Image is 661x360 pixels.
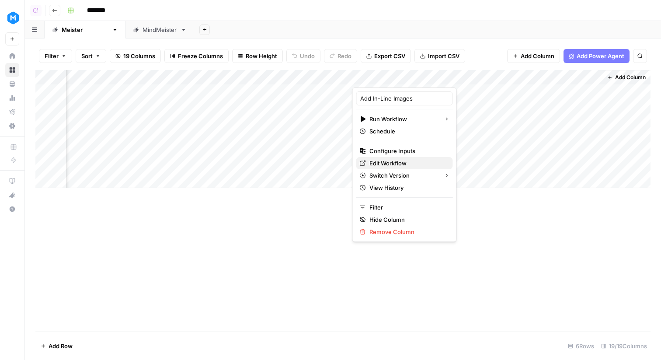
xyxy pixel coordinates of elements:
[246,52,277,60] span: Row Height
[369,203,446,212] span: Filter
[564,49,630,63] button: Add Power Agent
[369,215,446,224] span: Hide Column
[5,7,19,29] button: Workspace: Meister
[300,52,315,60] span: Undo
[76,49,106,63] button: Sort
[232,49,283,63] button: Row Height
[361,49,411,63] button: Export CSV
[564,339,598,353] div: 6 Rows
[428,52,459,60] span: Import CSV
[5,91,19,105] a: Usage
[110,49,161,63] button: 19 Columns
[577,52,624,60] span: Add Power Agent
[5,202,19,216] button: Help + Support
[5,63,19,77] a: Browse
[374,52,405,60] span: Export CSV
[507,49,560,63] button: Add Column
[39,49,72,63] button: Filter
[324,49,357,63] button: Redo
[49,342,73,350] span: Add Row
[178,52,223,60] span: Freeze Columns
[5,188,19,202] button: What's new?
[45,21,125,38] a: [PERSON_NAME]
[125,21,194,38] a: MindMeister
[604,72,649,83] button: Add Column
[143,25,177,34] div: MindMeister
[369,115,437,123] span: Run Workflow
[369,159,446,168] span: Edit Workflow
[369,183,446,192] span: View History
[123,52,155,60] span: 19 Columns
[369,227,446,236] span: Remove Column
[615,73,646,81] span: Add Column
[369,147,446,155] span: Configure Inputs
[62,25,108,34] div: [PERSON_NAME]
[598,339,651,353] div: 19/19 Columns
[5,105,19,119] a: Flightpath
[81,52,93,60] span: Sort
[5,174,19,188] a: AirOps Academy
[5,49,19,63] a: Home
[369,127,446,136] span: Schedule
[5,77,19,91] a: Your Data
[45,52,59,60] span: Filter
[414,49,465,63] button: Import CSV
[5,119,19,133] a: Settings
[6,189,19,202] div: What's new?
[164,49,229,63] button: Freeze Columns
[286,49,320,63] button: Undo
[35,339,78,353] button: Add Row
[521,52,554,60] span: Add Column
[337,52,351,60] span: Redo
[5,10,21,26] img: Meister Logo
[369,171,437,180] span: Switch Version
